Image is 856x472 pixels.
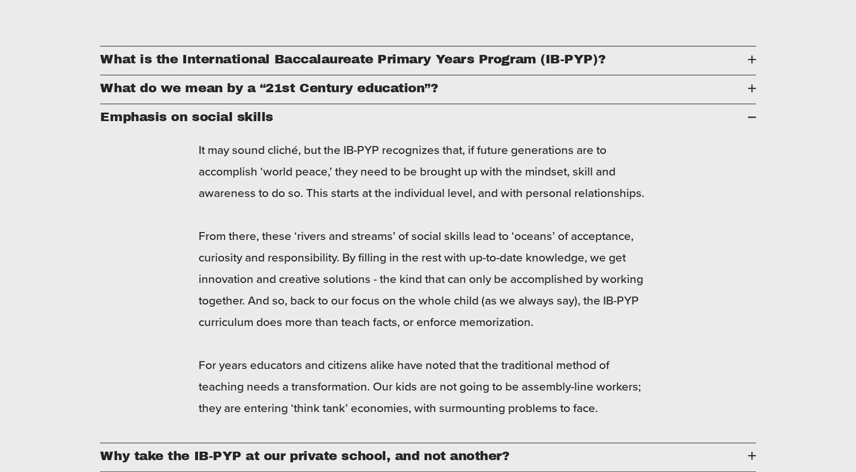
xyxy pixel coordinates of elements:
button: Why take the IB-PYP at our private school, and not another? [100,443,755,471]
span: What do we mean by a “21st Century education”? [100,81,747,95]
button: What do we mean by a “21st Century education”? [100,75,755,104]
div: Emphasis on social skills [100,132,755,442]
button: What is the International Baccalaureate Primary Years Program (IB-PYP)? [100,46,755,75]
span: What is the International Baccalaureate Primary Years Program (IB-PYP)? [100,52,747,66]
p: It may sound cliché, but the IB-PYP recognizes that, if future generations are to accomplish ‘wor... [199,139,657,418]
span: Why take the IB-PYP at our private school, and not another? [100,449,747,463]
button: Emphasis on social skills [100,104,755,132]
span: Emphasis on social skills [100,110,747,124]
